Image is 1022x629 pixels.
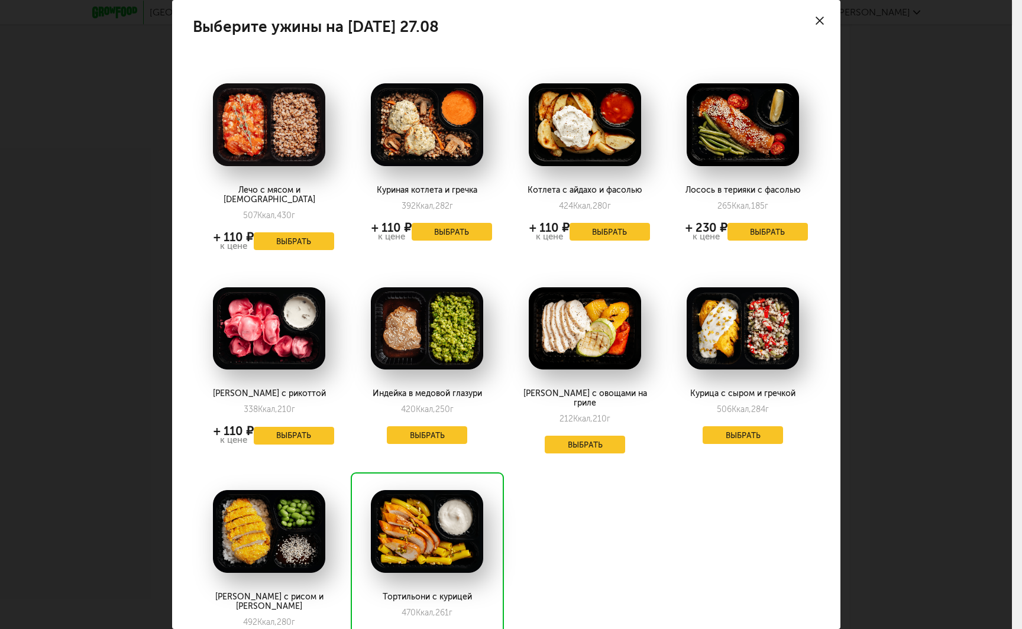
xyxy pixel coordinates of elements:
div: 424 280 [559,201,611,211]
span: Ккал, [258,404,277,414]
div: 506 284 [717,404,769,414]
button: Выбрать [545,436,625,453]
span: г [607,201,611,211]
div: Лечо с мясом и [DEMOGRAPHIC_DATA] [204,186,334,205]
div: к цене [685,232,727,241]
div: [PERSON_NAME] с овощами на гриле [520,389,649,408]
span: г [292,617,295,627]
div: Индейка в медовой глазури [362,389,491,398]
button: Выбрать [254,427,334,445]
div: к цене [214,242,254,251]
span: Ккал, [732,201,751,211]
img: big_GR9uAnlXV1NwUdsy.png [371,490,483,573]
div: + 110 ₽ [529,223,570,232]
div: Тортильони с курицей [362,592,491,602]
button: Выбрать [254,232,334,250]
div: 492 280 [243,617,295,627]
span: Ккал, [573,201,593,211]
button: Выбрать [570,223,650,241]
img: big_e20d9n1ALgMqkwGM.png [529,83,641,166]
div: + 110 ₽ [371,223,412,232]
div: Котлета с айдахо и фасолью [520,186,649,195]
img: big_u4gUFyGI04g4Uk5Q.png [529,287,641,370]
img: big_Xr6ZhdvKR9dr3erW.png [687,287,799,370]
img: big_H5sgcj8XkdOzYbdb.png [213,83,325,166]
div: + 230 ₽ [685,223,727,232]
div: + 110 ₽ [214,426,254,436]
div: Курица с сыром и гречкой [678,389,807,398]
div: + 110 ₽ [214,232,254,242]
div: 507 430 [243,210,295,221]
img: big_PWyqym2mdqCAeLXC.png [687,83,799,166]
span: г [292,210,295,221]
span: г [449,201,453,211]
button: Выбрать [703,426,783,444]
div: [PERSON_NAME] с рисом и [PERSON_NAME] [204,592,334,611]
span: Ккал, [257,617,277,627]
button: Выбрать [387,426,467,444]
div: 265 185 [717,201,768,211]
span: г [450,404,454,414]
div: к цене [529,232,570,241]
img: big_tsROXB5P9kwqKV4s.png [213,287,325,370]
span: Ккал, [732,404,751,414]
span: Ккал, [416,201,435,211]
div: 338 210 [244,404,295,414]
span: Ккал, [257,210,277,221]
img: big_zE3OJouargrLql6B.png [371,83,483,166]
div: к цене [214,436,254,445]
div: 420 250 [401,404,454,414]
img: big_BZtb2hnABZbDWl1Q.png [371,287,483,370]
span: Ккал, [416,404,435,414]
div: Куриная котлета и гречка [362,186,491,195]
div: 212 210 [559,414,610,424]
span: г [765,404,769,414]
div: 470 261 [402,608,452,618]
span: Ккал, [573,414,593,424]
div: [PERSON_NAME] с рикоттой [204,389,334,398]
span: г [765,201,768,211]
img: big_2fX2LWCYjyJ3431o.png [213,490,325,573]
span: г [292,404,295,414]
button: Выбрать [412,223,492,241]
div: к цене [371,232,412,241]
span: г [607,414,610,424]
h4: Выберите ужины на [DATE] 27.08 [193,21,439,33]
span: Ккал, [416,608,435,618]
div: 392 282 [402,201,453,211]
button: Выбрать [727,223,808,241]
span: г [449,608,452,618]
div: Лосось в терияки с фасолью [678,186,807,195]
